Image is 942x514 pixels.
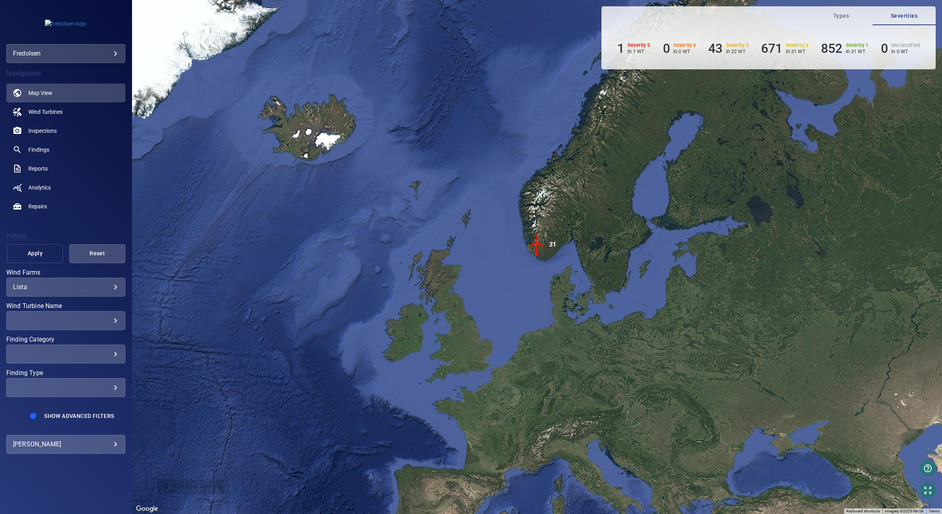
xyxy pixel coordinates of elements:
[891,43,920,48] h6: Unclassified
[134,504,160,514] a: Open this area in Google Maps (opens a new window)
[549,233,556,256] div: 31
[877,11,931,21] span: Severities
[881,41,920,56] li: Severity Unclassified
[708,41,748,56] li: Severity 3
[134,504,160,514] img: Google
[929,509,940,513] a: Terms (opens in new tab)
[13,283,119,291] div: Lista
[6,278,125,297] div: Wind Farms
[28,184,51,191] span: Analytics
[821,41,868,56] li: Severity 1
[6,140,125,159] a: findings noActive
[881,41,888,56] h6: 0
[6,232,125,240] h4: Filters
[885,509,924,513] span: Imagery ©2025 NASA
[28,127,57,135] span: Inspections
[525,233,549,256] img: windFarmIconCat5.svg
[6,102,125,121] a: windturbines noActive
[726,43,749,48] h6: Severity 3
[786,43,809,48] h6: Severity 2
[6,69,125,77] h4: Navigation
[814,11,868,21] span: Types
[28,202,47,210] span: Repairs
[846,43,869,48] h6: Severity 1
[6,269,125,276] label: Wind Farms
[786,48,809,54] p: in 31 WT
[821,41,842,56] h6: 852
[726,48,749,54] p: in 22 WT
[846,48,869,54] p: in 31 WT
[13,47,119,60] div: fredolsen
[6,370,125,376] label: Finding Type
[13,438,119,451] div: [PERSON_NAME]
[891,48,920,54] p: in 0 WT
[6,336,125,343] label: Finding Category
[663,41,696,56] li: Severity 4
[28,89,52,97] span: Map View
[663,41,670,56] h6: 0
[627,43,650,48] h6: Severity 5
[6,378,125,397] div: Finding Type
[28,146,49,154] span: Findings
[6,121,125,140] a: inspections noActive
[6,159,125,178] a: reports noActive
[28,108,63,116] span: Wind Turbines
[17,249,53,258] span: Apply
[617,41,650,56] li: Severity 5
[6,178,125,197] a: analytics noActive
[6,311,125,330] div: Wind Turbine Name
[761,41,782,56] h6: 671
[69,244,125,263] button: Reset
[617,41,624,56] h6: 1
[28,165,48,173] span: Reports
[673,43,696,48] h6: Severity 4
[846,508,880,514] button: Keyboard shortcuts
[525,233,549,258] gmp-advanced-marker: 31
[6,345,125,364] div: Finding Category
[7,244,63,263] button: Apply
[6,197,125,216] a: repairs noActive
[79,249,115,258] span: Reset
[627,48,650,54] p: in 1 WT
[6,84,125,102] a: map active
[6,303,125,309] label: Wind Turbine Name
[708,41,722,56] h6: 43
[39,410,119,422] button: Show Advanced Filters
[45,20,86,28] img: fredolsen-logo
[673,48,696,54] p: in 0 WT
[761,41,808,56] li: Severity 2
[44,413,114,419] span: Show Advanced Filters
[6,44,125,63] div: fredolsen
